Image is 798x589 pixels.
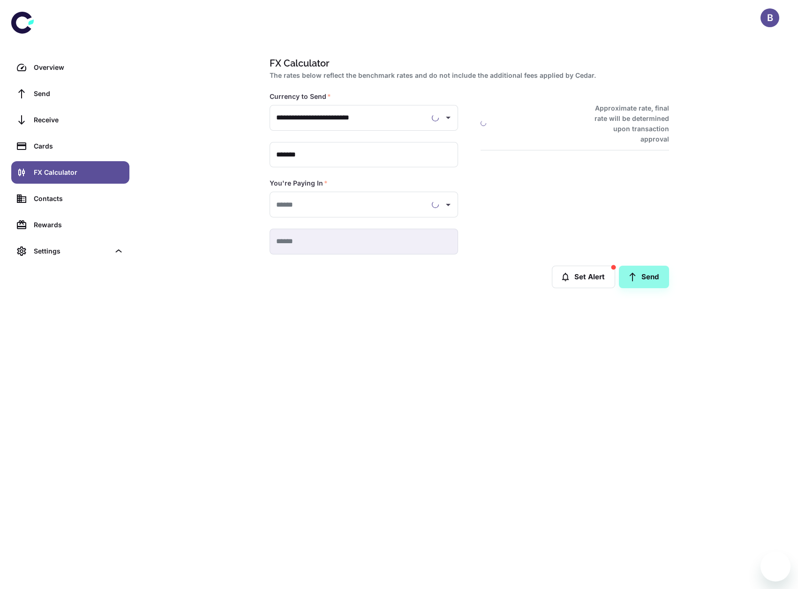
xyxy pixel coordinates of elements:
[270,56,665,70] h1: FX Calculator
[34,194,124,204] div: Contacts
[34,167,124,178] div: FX Calculator
[270,179,328,188] label: You're Paying In
[11,82,129,105] a: Send
[34,115,124,125] div: Receive
[584,103,669,144] h6: Approximate rate, final rate will be determined upon transaction approval
[270,92,331,101] label: Currency to Send
[34,141,124,151] div: Cards
[34,89,124,99] div: Send
[34,220,124,230] div: Rewards
[760,552,790,582] iframe: Button to launch messaging window
[442,198,455,211] button: Open
[11,161,129,184] a: FX Calculator
[11,214,129,236] a: Rewards
[11,240,129,262] div: Settings
[34,246,110,256] div: Settings
[11,109,129,131] a: Receive
[34,62,124,73] div: Overview
[11,187,129,210] a: Contacts
[442,111,455,124] button: Open
[11,56,129,79] a: Overview
[552,266,615,288] button: Set Alert
[11,135,129,157] a: Cards
[619,266,669,288] a: Send
[760,8,779,27] button: B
